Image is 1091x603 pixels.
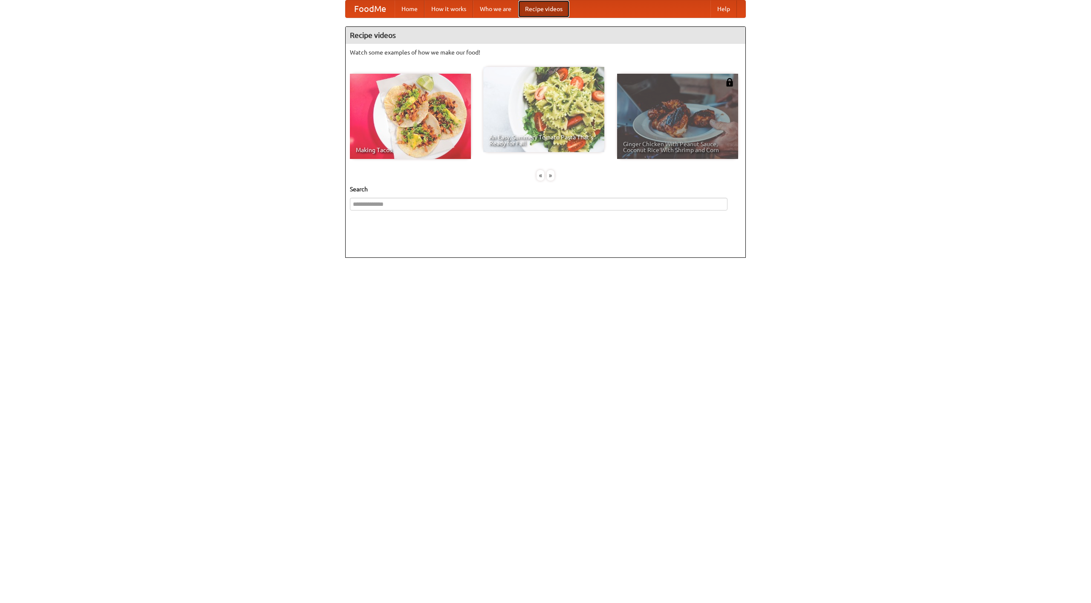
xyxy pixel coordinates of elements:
h4: Recipe videos [346,27,745,44]
p: Watch some examples of how we make our food! [350,48,741,57]
a: Making Tacos [350,74,471,159]
span: An Easy, Summery Tomato Pasta That's Ready for Fall [489,134,598,146]
a: Who we are [473,0,518,17]
img: 483408.png [725,78,734,87]
span: Making Tacos [356,147,465,153]
a: An Easy, Summery Tomato Pasta That's Ready for Fall [483,67,604,152]
a: Recipe videos [518,0,569,17]
a: FoodMe [346,0,395,17]
div: « [537,170,544,181]
a: Home [395,0,424,17]
h5: Search [350,185,741,193]
a: Help [710,0,737,17]
div: » [547,170,554,181]
a: How it works [424,0,473,17]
